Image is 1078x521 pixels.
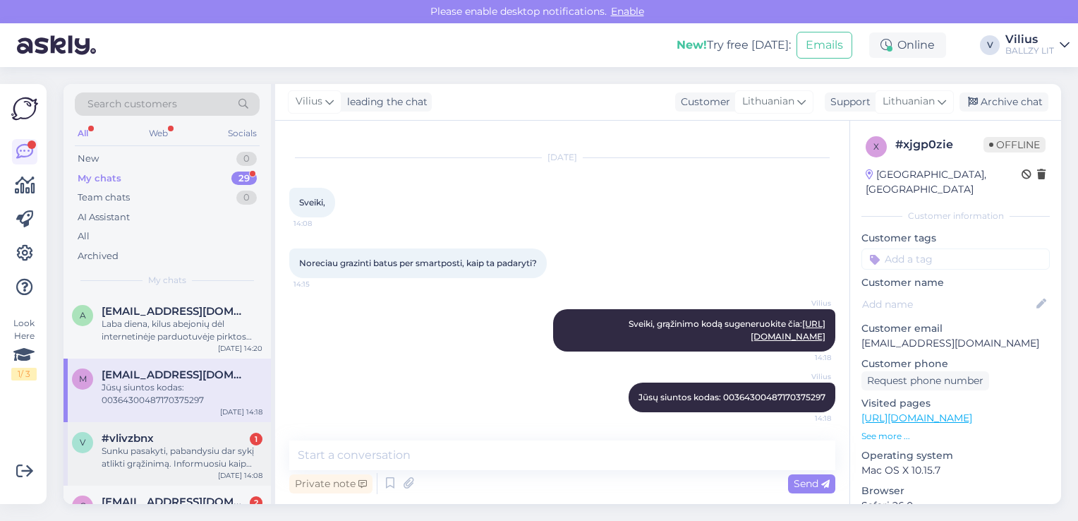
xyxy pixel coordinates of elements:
[102,305,248,318] span: aiste.leoniene@gmail.com
[80,501,86,511] span: c
[148,274,186,287] span: My chats
[794,477,830,490] span: Send
[861,371,989,390] div: Request phone number
[293,218,346,229] span: 14:08
[102,445,262,470] div: Sunku pasakyti, pabandysiu dar sykį atlikti grąžinimą. Informuosiu kaip sekėsi.
[778,298,831,309] span: Vilius
[861,448,1050,463] p: Operating system
[861,412,972,424] a: [URL][DOMAIN_NAME]
[861,231,1050,246] p: Customer tags
[87,97,177,112] span: Search customers
[861,210,1050,222] div: Customer information
[236,191,257,205] div: 0
[980,35,1000,55] div: V
[778,352,831,363] span: 14:18
[78,152,99,166] div: New
[778,371,831,382] span: Vilius
[866,167,1022,197] div: [GEOGRAPHIC_DATA], [GEOGRAPHIC_DATA]
[883,94,935,109] span: Lithuanian
[607,5,648,18] span: Enable
[78,172,121,186] div: My chats
[78,229,90,244] div: All
[80,310,86,321] span: a
[220,407,262,417] div: [DATE] 14:18
[1005,34,1054,45] div: Vilius
[218,470,262,481] div: [DATE] 14:08
[742,94,794,109] span: Lithuanian
[250,496,262,509] div: 2
[861,396,1050,411] p: Visited pages
[861,463,1050,478] p: Mac OS X 10.15.7
[80,437,85,448] span: v
[873,141,879,152] span: x
[289,151,835,164] div: [DATE]
[289,474,373,493] div: Private note
[78,210,130,224] div: AI Assistant
[677,37,791,54] div: Try free [DATE]:
[629,318,825,342] span: Sveiki, grąžinimo kodą sugeneruokite čia:
[895,136,983,153] div: # xjgp0zie
[825,95,871,109] div: Support
[1005,34,1070,56] a: ViliusBALLZY LIT
[675,95,730,109] div: Customer
[102,496,248,508] span: chilly.lek@gmail.com
[102,381,262,407] div: Jūsų siuntos kodas: 00364300487170375297
[225,124,260,143] div: Socials
[959,92,1048,112] div: Archive chat
[293,279,346,289] span: 14:15
[218,343,262,354] div: [DATE] 14:20
[861,498,1050,513] p: Safari 26.0
[146,124,171,143] div: Web
[11,95,38,122] img: Askly Logo
[102,318,262,343] div: Laba diena, kilus abejonių dėl internetinėje parduotuvėje pirktos prekės kokybės, rašykite el.paš...
[862,297,1034,312] input: Add name
[861,336,1050,351] p: [EMAIL_ADDRESS][DOMAIN_NAME]
[79,373,87,384] span: m
[861,430,1050,443] p: See more ...
[861,357,1050,371] p: Customer phone
[797,32,852,59] button: Emails
[231,172,257,186] div: 29
[778,413,831,424] span: 14:18
[11,368,37,381] div: 1 / 3
[78,249,119,263] div: Archived
[861,484,1050,498] p: Browser
[296,94,322,109] span: Vilius
[341,95,428,109] div: leading the chat
[869,32,946,58] div: Online
[861,248,1050,270] input: Add a tag
[75,124,91,143] div: All
[299,258,537,268] span: Noreciau grazinti batus per smartposti, kaip ta padaryti?
[861,275,1050,290] p: Customer name
[102,432,154,445] span: #vlivzbnx
[236,152,257,166] div: 0
[299,197,325,208] span: Sveiki,
[1005,45,1054,56] div: BALLZY LIT
[983,137,1046,152] span: Offline
[861,321,1050,336] p: Customer email
[11,317,37,381] div: Look Here
[102,369,248,381] span: martynasggh@gmail.com
[677,38,707,52] b: New!
[78,191,130,205] div: Team chats
[638,392,825,402] span: Jūsų siuntos kodas: 00364300487170375297
[250,433,262,445] div: 1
